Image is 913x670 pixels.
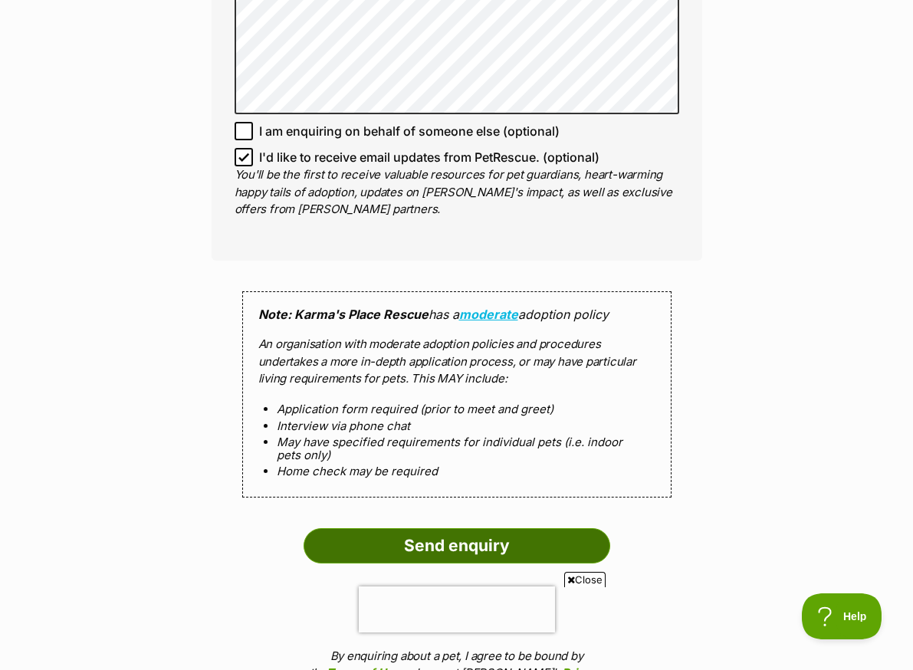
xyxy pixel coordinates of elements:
[304,528,610,563] input: Send enquiry
[258,307,429,322] strong: Note: Karma's Place Rescue
[459,307,518,322] a: moderate
[277,402,637,415] li: Application form required (prior to meet and greet)
[802,593,882,639] iframe: Help Scout Beacon - Open
[277,419,637,432] li: Interview via phone chat
[259,122,560,140] span: I am enquiring on behalf of someone else (optional)
[259,148,599,166] span: I'd like to receive email updates from PetRescue. (optional)
[258,336,655,388] p: An organisation with moderate adoption policies and procedures undertakes a more in-depth applica...
[277,435,637,462] li: May have specified requirements for individual pets (i.e. indoor pets only)
[85,593,829,662] iframe: Advertisement
[235,166,679,218] p: You'll be the first to receive valuable resources for pet guardians, heart-warming happy tails of...
[242,291,672,498] div: has a adoption policy
[277,465,637,478] li: Home check may be required
[564,572,606,587] span: Close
